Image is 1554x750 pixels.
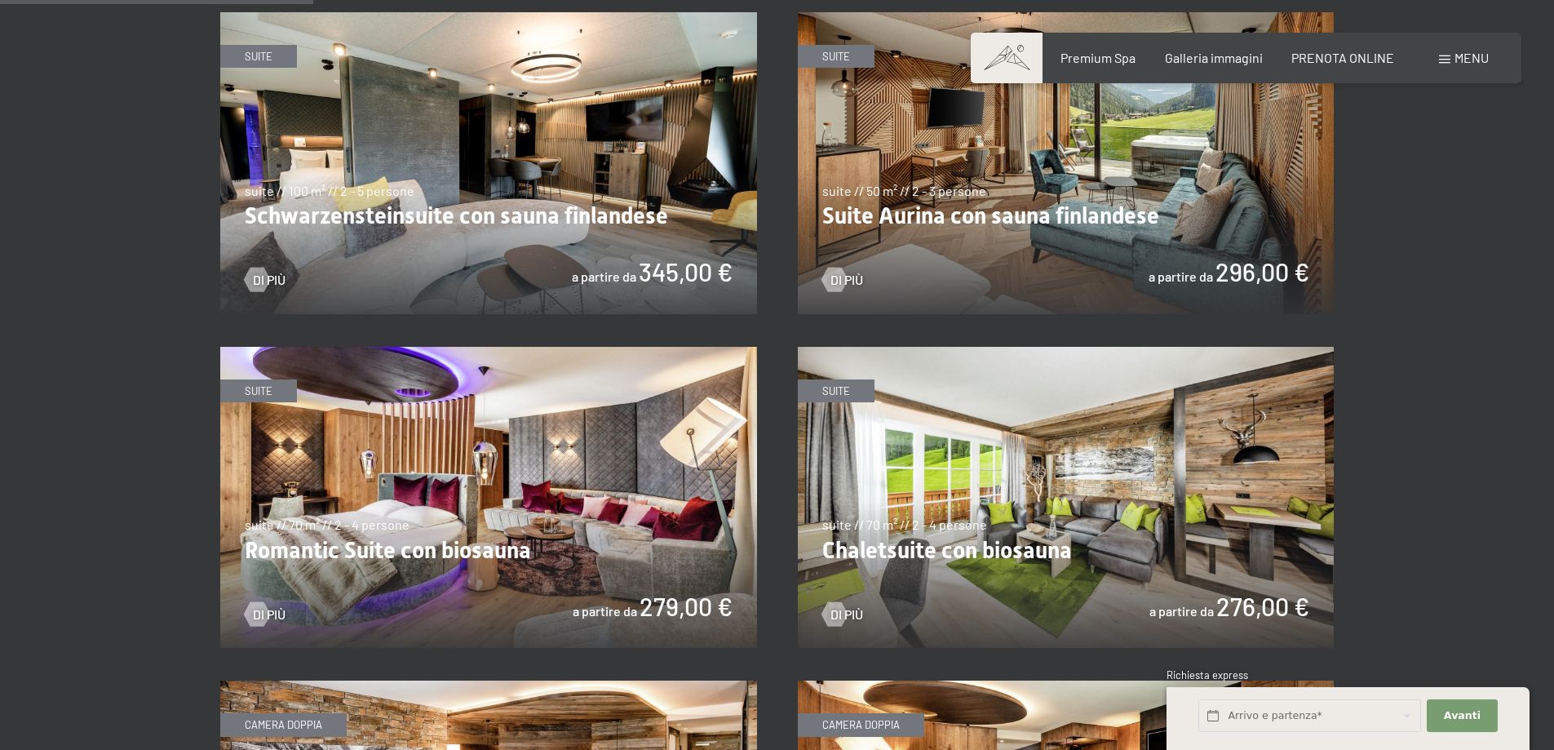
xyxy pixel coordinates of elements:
[253,606,286,624] span: Di più
[1060,50,1136,65] a: Premium Spa
[822,271,863,289] a: Di più
[245,606,286,624] a: Di più
[253,271,286,289] span: Di più
[220,12,757,314] img: Schwarzensteinsuite con sauna finlandese
[220,13,757,23] a: Schwarzensteinsuite con sauna finlandese
[220,348,757,357] a: Romantic Suite con biosauna
[798,13,1335,23] a: Suite Aurina con sauna finlandese
[822,606,863,624] a: Di più
[1427,699,1497,733] button: Avanti
[798,12,1335,314] img: Suite Aurina con sauna finlandese
[798,348,1335,357] a: Chaletsuite con biosauna
[220,347,757,649] img: Romantic Suite con biosauna
[1291,50,1394,65] a: PRENOTA ONLINE
[1167,668,1248,681] span: Richiesta express
[1444,708,1481,723] span: Avanti
[1454,50,1489,65] span: Menu
[798,347,1335,649] img: Chaletsuite con biosauna
[1165,50,1263,65] a: Galleria immagini
[220,681,757,691] a: Nature Suite con sauna
[830,271,863,289] span: Di più
[830,606,863,624] span: Di più
[798,681,1335,691] a: Suite Deluxe con sauna
[245,271,286,289] a: Di più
